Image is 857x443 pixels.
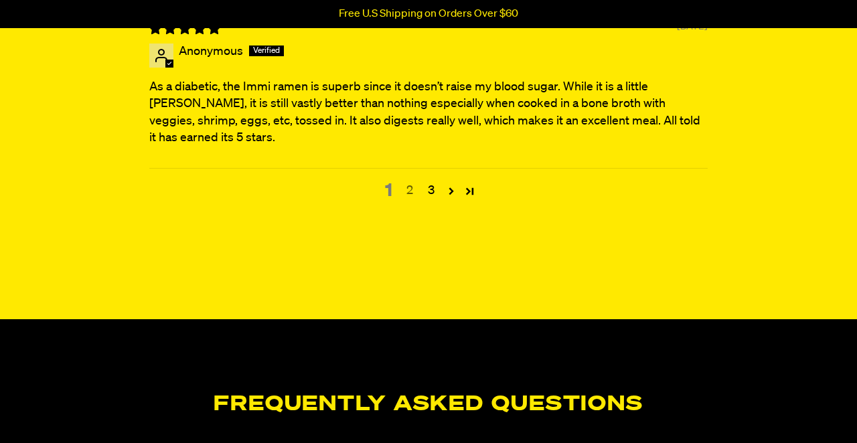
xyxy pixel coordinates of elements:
[149,79,708,147] p: As a diabetic, the Immi ramen is superb since it doesn’t raise my blood sugar. While it is a litt...
[461,181,479,200] a: Page 123
[420,182,442,199] a: Page 3
[339,8,518,20] p: Free U.S Shipping on Orders Over $60
[149,23,220,35] span: 5 star review
[442,181,461,200] a: Page 2
[399,182,420,199] a: Page 2
[179,46,243,58] span: Anonymous
[32,394,825,416] h2: Frequently Asked Questions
